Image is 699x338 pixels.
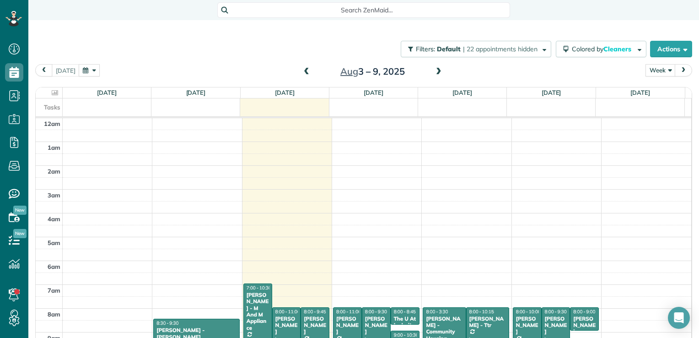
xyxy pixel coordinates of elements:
[303,316,327,335] div: [PERSON_NAME]
[48,239,60,246] span: 5am
[469,316,506,329] div: [PERSON_NAME] - Ttr
[544,316,568,335] div: [PERSON_NAME]
[603,45,633,53] span: Cleaners
[44,104,60,111] span: Tasks
[516,316,539,335] div: [PERSON_NAME]
[315,66,430,76] h2: 3 – 9, 2025
[186,89,206,96] a: [DATE]
[246,292,269,331] div: [PERSON_NAME] - M And M Appliance
[675,64,692,76] button: next
[573,309,595,315] span: 8:00 - 9:00
[573,316,596,335] div: [PERSON_NAME]
[437,45,461,53] span: Default
[572,45,634,53] span: Colored by
[645,64,676,76] button: Week
[668,307,690,329] div: Open Intercom Messenger
[48,287,60,294] span: 7am
[416,45,435,53] span: Filters:
[44,120,60,127] span: 12am
[426,309,448,315] span: 8:00 - 3:30
[247,285,271,291] span: 7:00 - 10:30
[52,64,80,76] button: [DATE]
[275,316,298,335] div: [PERSON_NAME]
[365,309,387,315] span: 8:00 - 9:30
[394,309,416,315] span: 8:00 - 8:45
[48,215,60,223] span: 4am
[650,41,692,57] button: Actions
[48,263,60,270] span: 6am
[463,45,538,53] span: | 22 appointments hidden
[275,89,295,96] a: [DATE]
[13,206,27,215] span: New
[97,89,117,96] a: [DATE]
[393,316,417,329] div: The U At Ledroit
[365,316,388,335] div: [PERSON_NAME]
[48,191,60,199] span: 3am
[304,309,326,315] span: 8:00 - 9:45
[48,311,60,318] span: 8am
[35,64,53,76] button: prev
[48,168,60,175] span: 2am
[156,320,178,326] span: 8:30 - 9:30
[452,89,472,96] a: [DATE]
[340,65,358,77] span: Aug
[396,41,551,57] a: Filters: Default | 22 appointments hidden
[336,316,359,335] div: [PERSON_NAME]
[48,144,60,151] span: 1am
[275,309,300,315] span: 8:00 - 11:00
[394,332,419,338] span: 9:00 - 10:30
[13,229,27,238] span: New
[542,89,561,96] a: [DATE]
[556,41,646,57] button: Colored byCleaners
[516,309,541,315] span: 8:00 - 10:00
[364,89,383,96] a: [DATE]
[469,309,494,315] span: 8:00 - 10:15
[336,309,361,315] span: 8:00 - 11:00
[630,89,650,96] a: [DATE]
[401,41,551,57] button: Filters: Default | 22 appointments hidden
[545,309,567,315] span: 8:00 - 9:30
